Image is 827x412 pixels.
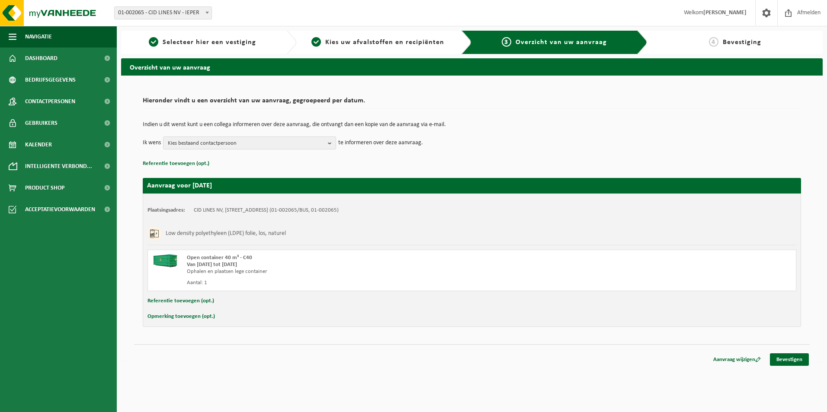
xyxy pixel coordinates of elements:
span: Navigatie [25,26,52,48]
button: Referentie toevoegen (opt.) [147,295,214,307]
p: Ik wens [143,136,161,149]
span: 4 [709,37,718,47]
strong: Van [DATE] tot [DATE] [187,262,237,267]
button: Referentie toevoegen (opt.) [143,158,209,169]
strong: Aanvraag voor [DATE] [147,182,212,189]
td: CID LINES NV, [STREET_ADDRESS] (01-002065/BUS, 01-002065) [194,207,339,214]
span: Kies bestaand contactpersoon [168,137,324,150]
span: Product Shop [25,177,64,199]
strong: Plaatsingsadres: [147,207,185,213]
span: Bedrijfsgegevens [25,69,76,91]
button: Opmerking toevoegen (opt.) [147,311,215,322]
span: Acceptatievoorwaarden [25,199,95,220]
p: te informeren over deze aanvraag. [338,136,423,149]
span: Selecteer hier een vestiging [163,39,256,46]
span: 3 [502,37,511,47]
span: Kalender [25,134,52,155]
span: Gebruikers [25,112,58,134]
h2: Hieronder vindt u een overzicht van uw aanvraag, gegroepeerd per datum. [143,97,801,109]
span: Overzicht van uw aanvraag [516,39,607,46]
span: Bevestiging [723,39,761,46]
span: 1 [149,37,158,47]
h2: Overzicht van uw aanvraag [121,58,823,75]
img: HK-XC-40-GN-00.png [152,254,178,267]
div: Aantal: 1 [187,279,506,286]
button: Kies bestaand contactpersoon [163,136,336,149]
span: Intelligente verbond... [25,155,92,177]
div: Ophalen en plaatsen lege container [187,268,506,275]
a: Aanvraag wijzigen [707,353,767,366]
a: 2Kies uw afvalstoffen en recipiënten [301,37,455,48]
span: 2 [311,37,321,47]
strong: [PERSON_NAME] [703,10,747,16]
span: Open container 40 m³ - C40 [187,255,252,260]
span: Kies uw afvalstoffen en recipiënten [325,39,444,46]
span: Contactpersonen [25,91,75,112]
a: 1Selecteer hier een vestiging [125,37,279,48]
span: 01-002065 - CID LINES NV - IEPER [115,7,212,19]
span: Dashboard [25,48,58,69]
a: Bevestigen [770,353,809,366]
p: Indien u dit wenst kunt u een collega informeren over deze aanvraag, die ontvangt dan een kopie v... [143,122,801,128]
span: 01-002065 - CID LINES NV - IEPER [114,6,212,19]
h3: Low density polyethyleen (LDPE) folie, los, naturel [166,227,286,241]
